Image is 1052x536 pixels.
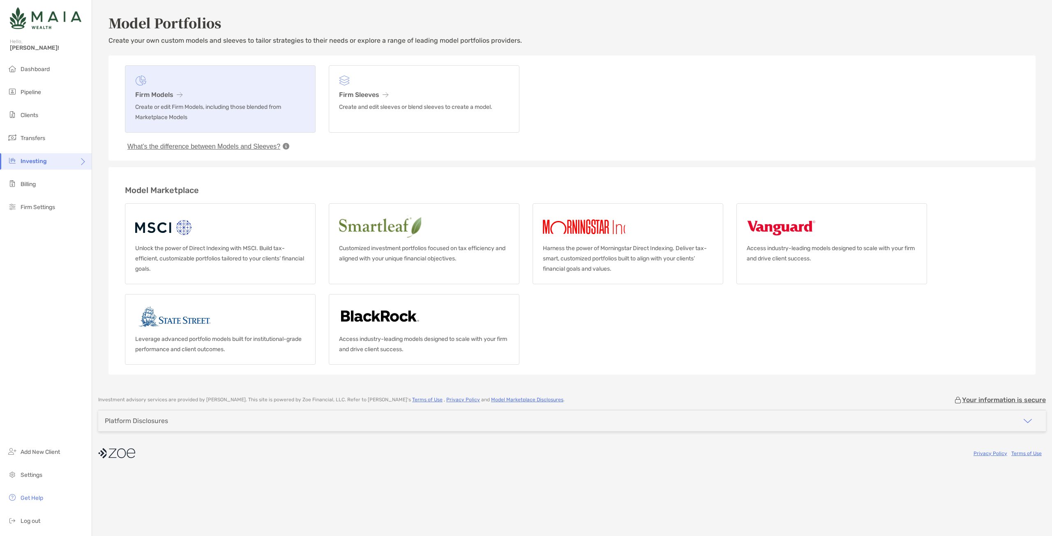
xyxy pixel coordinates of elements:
img: firm-settings icon [7,202,17,212]
h2: Model Portfolios [108,13,1036,32]
h3: Firm Sleeves [339,91,509,99]
span: Get Help [21,495,43,501]
h3: Firm Models [135,91,305,99]
span: Dashboard [21,66,50,73]
a: Firm SleevesCreate and edit sleeves or blend sleeves to create a model. [329,65,519,133]
img: clients icon [7,110,17,120]
img: MSCI [135,214,193,240]
p: Access industry-leading models designed to scale with your firm and drive client success. [339,334,509,354]
div: Platform Disclosures [105,417,168,425]
span: Investing [21,158,47,165]
img: Smartleaf [339,214,490,240]
h3: Model Marketplace [125,185,1019,195]
span: Clients [21,112,38,119]
p: Create your own custom models and sleeves to tailor strategies to their needs or explore a range ... [108,35,1036,46]
img: billing icon [7,179,17,189]
span: Transfers [21,135,45,142]
p: Access industry-leading models designed to scale with your firm and drive client success. [747,243,917,264]
a: Privacy Policy [974,451,1007,456]
span: [PERSON_NAME]! [10,44,87,51]
span: Billing [21,181,36,188]
img: investing icon [7,156,17,166]
a: Privacy Policy [446,397,480,403]
img: settings icon [7,469,17,479]
a: Firm ModelsCreate or edit Firm Models, including those blended from Marketplace Models [125,65,316,133]
img: get-help icon [7,492,17,502]
span: Pipeline [21,89,41,96]
img: Blackrock [339,304,421,331]
img: transfers icon [7,133,17,143]
img: company logo [98,444,135,462]
p: Customized investment portfolios focused on tax efficiency and aligned with your unique financial... [339,243,509,264]
span: Settings [21,472,42,478]
p: Create and edit sleeves or blend sleeves to create a model. [339,102,509,112]
a: BlackrockAccess industry-leading models designed to scale with your firm and drive client success. [329,294,519,365]
a: SmartleafCustomized investment portfolios focused on tax efficiency and aligned with your unique ... [329,203,519,284]
img: dashboard icon [7,64,17,74]
p: Unlock the power of Direct Indexing with MSCI. Build tax-efficient, customizable portfolios tailo... [135,243,305,274]
span: Add New Client [21,449,60,455]
a: VanguardAccess industry-leading models designed to scale with your firm and drive client success. [736,203,927,284]
a: Terms of Use [412,397,443,403]
p: Create or edit Firm Models, including those blended from Marketplace Models [135,102,305,122]
span: Log out [21,518,40,524]
img: State street [135,304,214,331]
a: Terms of Use [1011,451,1042,456]
p: Your information is secure [962,396,1046,404]
img: logout icon [7,515,17,525]
a: Model Marketplace Disclosures [491,397,563,403]
img: icon arrow [1023,416,1033,426]
a: State streetLeverage advanced portfolio models built for institutional-grade performance and clie... [125,294,316,365]
a: MorningstarHarness the power of Morningstar Direct Indexing. Deliver tax-smart, customized portfo... [533,203,723,284]
p: Investment advisory services are provided by [PERSON_NAME] . This site is powered by Zoe Financia... [98,397,565,403]
img: pipeline icon [7,87,17,97]
img: Morningstar [543,214,658,240]
img: Zoe Logo [10,3,81,33]
p: Harness the power of Morningstar Direct Indexing. Deliver tax-smart, customized portfolios built ... [543,243,713,274]
img: Vanguard [747,214,816,240]
span: Firm Settings [21,204,55,211]
p: Leverage advanced portfolio models built for institutional-grade performance and client outcomes. [135,334,305,354]
button: What’s the difference between Models and Sleeves? [125,143,283,151]
img: add_new_client icon [7,446,17,456]
a: MSCIUnlock the power of Direct Indexing with MSCI. Build tax-efficient, customizable portfolios t... [125,203,316,284]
